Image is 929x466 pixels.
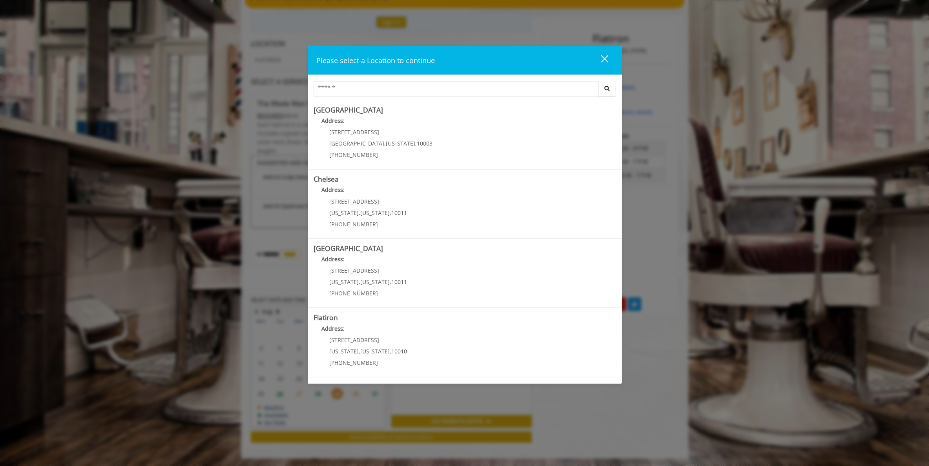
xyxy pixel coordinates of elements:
span: , [390,209,391,217]
span: , [359,278,360,286]
button: close dialog [586,52,613,68]
span: [PHONE_NUMBER] [329,151,378,158]
span: 10010 [391,348,407,355]
span: [US_STATE] [360,348,390,355]
span: [STREET_ADDRESS] [329,267,379,274]
span: , [359,348,360,355]
b: Chelsea [314,174,339,184]
span: [STREET_ADDRESS] [329,198,379,205]
span: [STREET_ADDRESS] [329,336,379,344]
span: [US_STATE] [360,209,390,217]
span: , [390,278,391,286]
span: [PHONE_NUMBER] [329,359,378,366]
span: Please select a Location to continue [316,56,435,65]
span: [US_STATE] [386,140,415,147]
i: Search button [602,86,611,91]
span: 10011 [391,209,407,217]
span: , [390,348,391,355]
b: Address: [321,117,345,124]
div: Center Select [314,81,616,100]
div: close dialog [592,55,608,66]
span: [PHONE_NUMBER] [329,289,378,297]
span: [GEOGRAPHIC_DATA] [329,140,384,147]
b: Address: [321,186,345,193]
b: [GEOGRAPHIC_DATA] [314,244,383,253]
span: , [384,140,386,147]
span: [PHONE_NUMBER] [329,220,378,228]
span: [US_STATE] [329,278,359,286]
span: 10003 [417,140,433,147]
span: , [415,140,417,147]
b: Address: [321,325,345,332]
span: , [359,209,360,217]
b: Flatiron [314,313,338,322]
span: [US_STATE] [329,209,359,217]
span: 10011 [391,278,407,286]
span: [US_STATE] [329,348,359,355]
span: [US_STATE] [360,278,390,286]
b: Address: [321,255,345,263]
span: [STREET_ADDRESS] [329,128,379,136]
input: Search Center [314,81,599,96]
b: [GEOGRAPHIC_DATA] [314,105,383,115]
